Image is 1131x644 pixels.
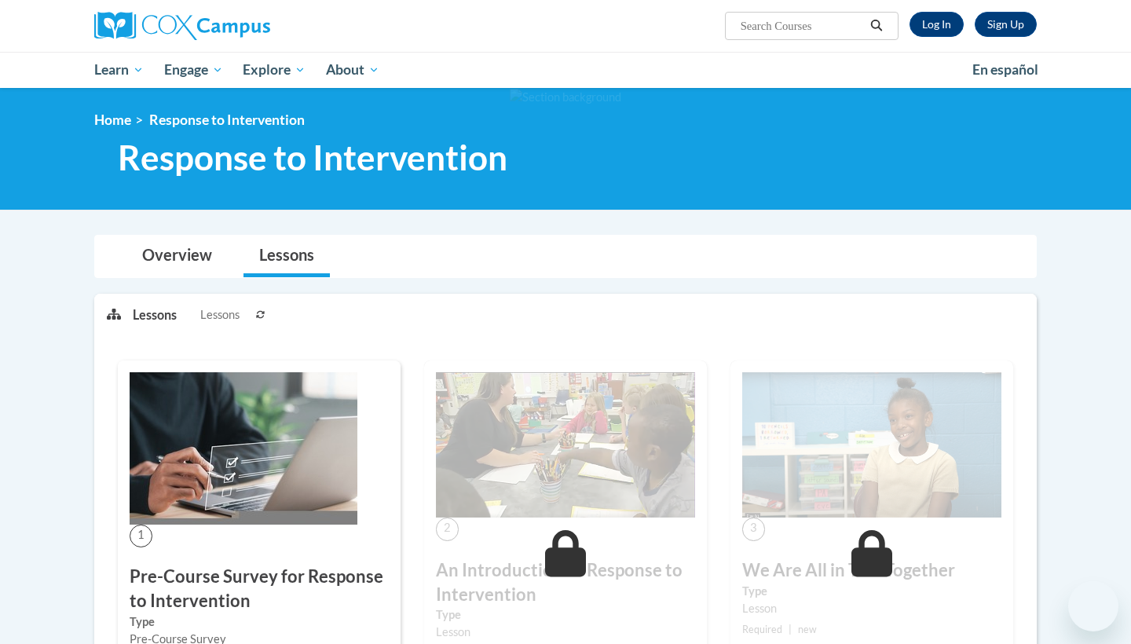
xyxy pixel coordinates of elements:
[1068,581,1118,631] iframe: Button to launch messaging window
[742,600,1001,617] div: Lesson
[84,52,154,88] a: Learn
[436,518,459,540] span: 2
[510,89,621,106] img: Section background
[789,624,792,635] span: |
[975,12,1037,37] a: Register
[94,12,393,40] a: Cox Campus
[742,518,765,540] span: 3
[164,60,223,79] span: Engage
[130,372,357,525] img: Course Image
[154,52,233,88] a: Engage
[436,558,695,607] h3: An Introduction to Response to Intervention
[149,112,305,128] span: Response to Intervention
[742,558,1001,583] h3: We Are All in This Together
[94,12,270,40] img: Cox Campus
[118,137,507,178] span: Response to Intervention
[243,236,330,277] a: Lessons
[865,16,888,35] button: Search
[436,624,695,641] div: Lesson
[133,306,177,324] p: Lessons
[436,372,695,518] img: Course Image
[742,372,1001,518] img: Course Image
[972,61,1038,78] span: En español
[739,16,865,35] input: Search Courses
[130,525,152,547] span: 1
[200,306,240,324] span: Lessons
[243,60,306,79] span: Explore
[910,12,964,37] a: Log In
[94,112,131,128] a: Home
[130,613,389,631] label: Type
[962,53,1049,86] a: En español
[94,60,144,79] span: Learn
[232,52,316,88] a: Explore
[71,52,1060,88] div: Main menu
[316,52,390,88] a: About
[742,624,782,635] span: Required
[126,236,228,277] a: Overview
[130,565,389,613] h3: Pre-Course Survey for Response to Intervention
[798,624,817,635] span: new
[326,60,379,79] span: About
[436,606,695,624] label: Type
[742,583,1001,600] label: Type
